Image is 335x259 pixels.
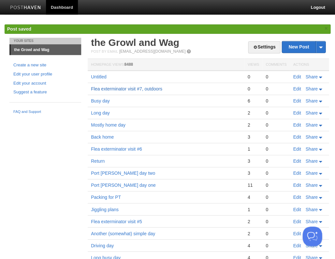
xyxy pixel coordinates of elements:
[262,59,290,71] th: Comments
[91,231,155,236] a: Another (somewhat) simple day
[266,146,286,152] div: 0
[305,74,317,79] span: Share
[13,109,77,115] a: FAQ and Support
[293,122,301,128] a: Edit
[305,146,317,152] span: Share
[91,49,118,53] span: Post by Email
[323,24,329,33] a: ×
[91,134,114,140] a: Back home
[290,59,329,71] th: Actions
[13,89,77,96] a: Suggest a feature
[91,170,155,176] a: Port [PERSON_NAME] day two
[266,230,286,236] div: 0
[91,110,110,116] a: Long day
[13,80,77,87] a: Edit your account
[266,194,286,200] div: 0
[266,110,286,116] div: 0
[266,98,286,104] div: 0
[13,71,77,78] a: Edit your user profile
[247,134,259,140] div: 3
[293,219,301,224] a: Edit
[247,242,259,248] div: 4
[305,134,317,140] span: Share
[119,49,185,54] a: [EMAIL_ADDRESS][DOMAIN_NAME]
[293,243,301,248] a: Edit
[305,98,317,103] span: Share
[91,219,142,224] a: Flea exterminator visit #5
[302,226,322,246] iframe: Help Scout Beacon - Open
[282,41,325,53] a: New Post
[305,170,317,176] span: Share
[91,37,179,48] a: the Growl and Wag
[91,158,105,164] a: Return
[266,218,286,224] div: 0
[91,146,142,152] a: Flea exterminator visit #6
[305,195,317,200] span: Share
[305,158,317,164] span: Share
[247,182,259,188] div: 11
[293,195,301,200] a: Edit
[247,218,259,224] div: 2
[266,122,286,128] div: 0
[266,242,286,248] div: 0
[293,231,301,236] a: Edit
[247,146,259,152] div: 1
[247,194,259,200] div: 4
[91,74,106,79] a: Untitled
[91,207,119,212] a: Jiggling plans
[247,158,259,164] div: 3
[248,41,280,53] a: Settings
[293,134,301,140] a: Edit
[247,86,259,92] div: 0
[247,110,259,116] div: 2
[305,110,317,116] span: Share
[91,122,125,128] a: Mostly home day
[247,74,259,80] div: 0
[247,170,259,176] div: 3
[266,170,286,176] div: 0
[293,110,301,116] a: Edit
[293,98,301,103] a: Edit
[9,38,81,44] li: Your Sites
[293,207,301,212] a: Edit
[247,230,259,236] div: 2
[247,206,259,212] div: 1
[293,170,301,176] a: Edit
[293,183,301,188] a: Edit
[7,26,31,32] span: Post saved
[305,122,317,128] span: Share
[88,59,244,71] th: Homepage Views
[293,146,301,152] a: Edit
[293,86,301,91] a: Edit
[247,122,259,128] div: 2
[91,183,155,188] a: Port [PERSON_NAME] day one
[247,98,259,104] div: 6
[124,62,133,67] span: 8488
[11,45,81,55] a: the Growl and Wag
[266,206,286,212] div: 0
[305,183,317,188] span: Share
[266,86,286,92] div: 0
[13,62,77,69] a: Create a new site
[305,219,317,224] span: Share
[266,182,286,188] div: 0
[293,74,301,79] a: Edit
[10,6,41,10] img: Posthaven-bar
[293,158,301,164] a: Edit
[91,86,162,91] a: Flea exterminator visit #7, outdoors
[266,158,286,164] div: 0
[305,86,317,91] span: Share
[91,98,110,103] a: Busy day
[305,207,317,212] span: Share
[91,195,121,200] a: Packing for PT
[244,59,262,71] th: Views
[266,74,286,80] div: 0
[91,243,114,248] a: Driving day
[266,134,286,140] div: 0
